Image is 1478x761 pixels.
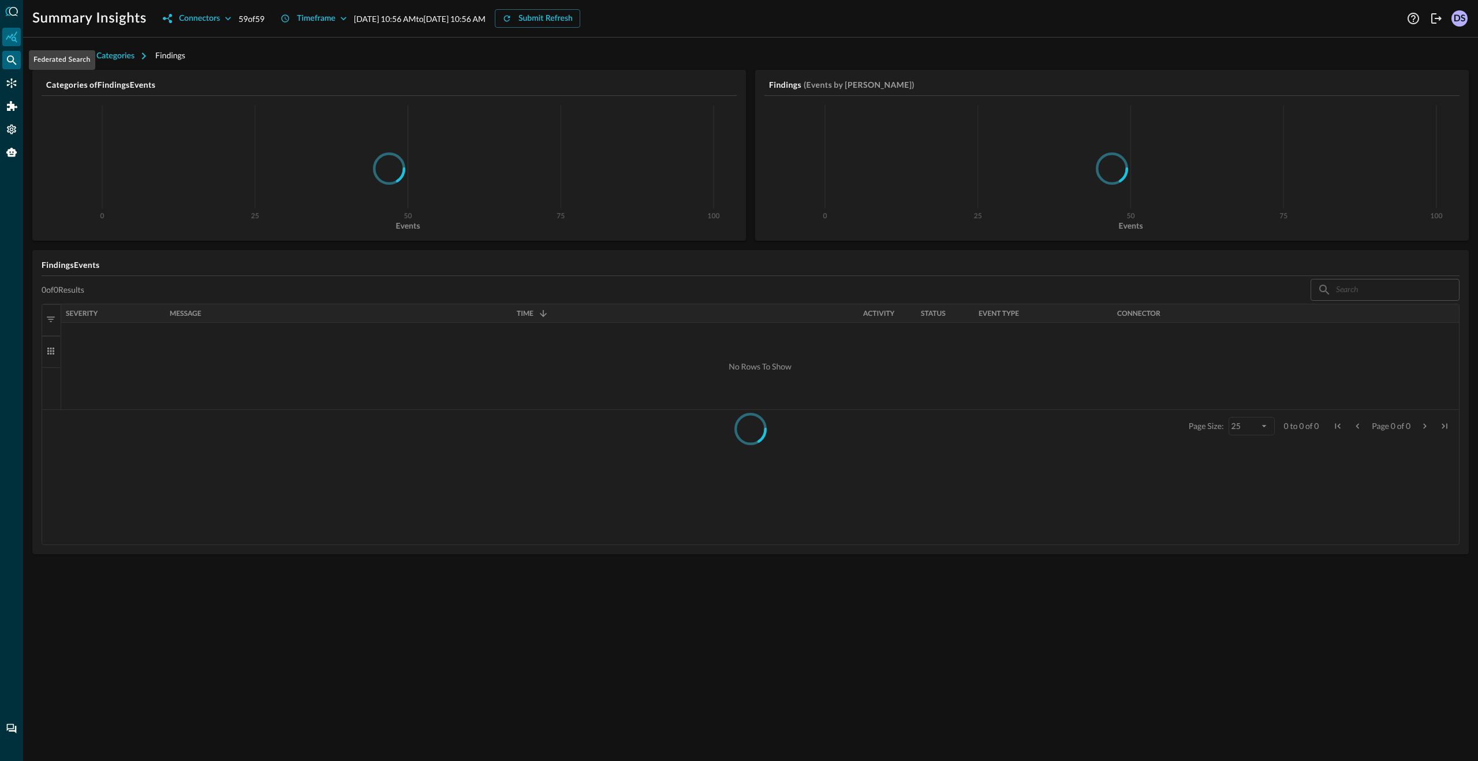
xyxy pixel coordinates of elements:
div: Addons [3,97,21,115]
div: Query Agent [2,143,21,162]
h1: Summary Insights [32,9,147,28]
button: Connectors [156,9,238,28]
p: 0 of 0 Results [42,285,84,295]
div: Federated Search [29,50,95,70]
div: Settings [2,120,21,139]
h5: Findings Events [42,259,1460,271]
input: Search [1336,279,1433,300]
button: Logout [1427,9,1446,28]
div: Connectors [179,12,220,26]
p: [DATE] 10:56 AM to [DATE] 10:56 AM [354,13,486,25]
div: DS [1451,10,1468,27]
button: Submit Refresh [495,9,580,28]
span: Findings [155,50,185,60]
h5: (Events by [PERSON_NAME]) [804,79,915,91]
div: Federated Search [2,51,21,69]
div: Chat [2,719,21,738]
button: Help [1404,9,1423,28]
div: Summary Insights [2,28,21,46]
div: Submit Refresh [518,12,573,26]
button: Timeframe [274,9,354,28]
button: Investigation Categories [32,47,155,65]
p: 59 of 59 [238,13,264,25]
div: Timeframe [297,12,335,26]
h5: Findings [769,79,801,91]
h5: Categories of Findings Events [46,79,737,91]
div: Connectors [2,74,21,92]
